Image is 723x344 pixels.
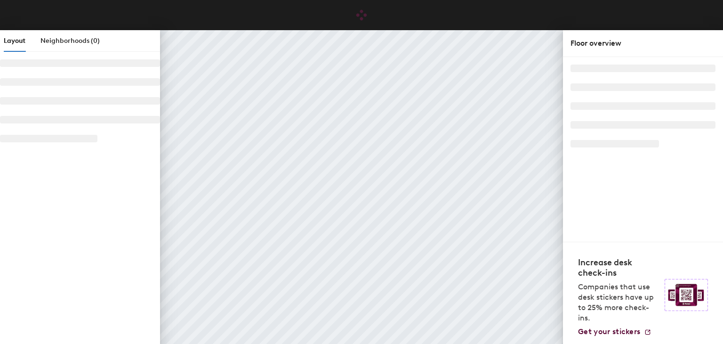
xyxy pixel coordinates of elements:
[40,37,100,45] span: Neighborhoods (0)
[578,327,640,336] span: Get your stickers
[665,279,708,311] img: Sticker logo
[578,257,659,278] h4: Increase desk check-ins
[570,38,715,49] div: Floor overview
[578,282,659,323] p: Companies that use desk stickers have up to 25% more check-ins.
[4,37,25,45] span: Layout
[578,327,651,336] a: Get your stickers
